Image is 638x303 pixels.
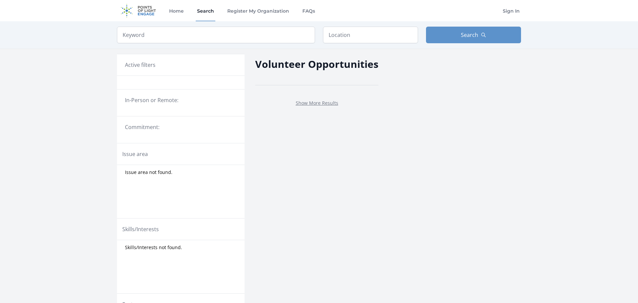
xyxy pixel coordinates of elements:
button: Search [426,27,521,43]
h2: Volunteer Opportunities [255,57,378,72]
legend: Commitment: [125,123,237,131]
a: Show More Results [296,100,338,106]
legend: Issue area [122,150,148,158]
span: Issue area not found. [125,169,172,176]
input: Keyword [117,27,315,43]
h3: Active filters [125,61,156,69]
span: Search [461,31,478,39]
input: Location [323,27,418,43]
span: Skills/Interests not found. [125,244,182,251]
legend: Skills/Interests [122,225,159,233]
legend: In-Person or Remote: [125,96,237,104]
